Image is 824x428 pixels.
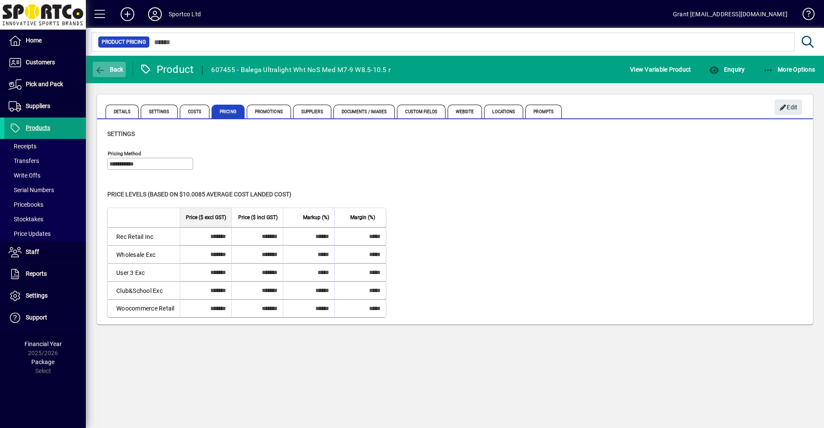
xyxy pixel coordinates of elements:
[95,66,124,73] span: Back
[630,63,691,76] span: View Variable Product
[107,191,291,198] span: Price levels (based on $10.0085 Average cost landed cost)
[26,81,63,87] span: Pick and Pack
[4,139,86,154] a: Receipts
[26,102,50,109] span: Suppliers
[293,105,331,118] span: Suppliers
[397,105,445,118] span: Custom Fields
[4,52,86,73] a: Customers
[4,74,86,95] a: Pick and Pack
[779,100,798,115] span: Edit
[9,187,54,193] span: Serial Numbers
[108,151,141,157] mat-label: Pricing method
[180,105,210,118] span: Costs
[108,245,180,263] td: Wholesale Exc
[4,154,86,168] a: Transfers
[186,213,226,222] span: Price ($ excl GST)
[26,248,39,255] span: Staff
[108,299,180,317] td: Woocommerce Retail
[303,213,329,222] span: Markup (%)
[86,62,133,77] app-page-header-button: Back
[484,105,523,118] span: Locations
[211,63,391,77] div: 607455 - Balega Ultralight Wht NoS Med M7-9 W8.5-10.5 r
[26,292,48,299] span: Settings
[448,105,482,118] span: Website
[108,227,180,245] td: Rec Retail Inc
[4,285,86,307] a: Settings
[796,2,813,30] a: Knowledge Base
[31,359,55,365] span: Package
[4,30,86,51] a: Home
[4,307,86,329] a: Support
[26,314,47,321] span: Support
[709,66,745,73] span: Enquiry
[525,105,562,118] span: Prompts
[4,226,86,241] a: Price Updates
[9,172,40,179] span: Write Offs
[139,63,194,76] div: Product
[761,62,818,77] button: More Options
[9,201,43,208] span: Pricebooks
[102,38,146,46] span: Product Pricing
[707,62,747,77] button: Enquiry
[212,105,245,118] span: Pricing
[4,263,86,285] a: Reports
[108,281,180,299] td: Club&School Exc
[141,6,169,22] button: Profile
[4,197,86,212] a: Pricebooks
[106,105,139,118] span: Details
[141,105,178,118] span: Settings
[114,6,141,22] button: Add
[26,270,47,277] span: Reports
[333,105,395,118] span: Documents / Images
[4,241,86,263] a: Staff
[238,213,278,222] span: Price ($ incl GST)
[9,143,36,150] span: Receipts
[26,37,42,44] span: Home
[9,230,51,237] span: Price Updates
[4,212,86,226] a: Stocktakes
[9,157,39,164] span: Transfers
[763,66,815,73] span: More Options
[673,7,788,21] div: Grant [EMAIL_ADDRESS][DOMAIN_NAME]
[628,62,693,77] button: View Variable Product
[4,183,86,197] a: Serial Numbers
[4,168,86,183] a: Write Offs
[26,124,50,131] span: Products
[9,216,43,223] span: Stocktakes
[247,105,291,118] span: Promotions
[169,7,201,21] div: Sportco Ltd
[108,263,180,281] td: User 3 Exc
[24,341,62,347] span: Financial Year
[107,130,135,137] span: Settings
[93,62,126,77] button: Back
[775,99,802,115] button: Edit
[4,96,86,117] a: Suppliers
[350,213,375,222] span: Margin (%)
[26,59,55,66] span: Customers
